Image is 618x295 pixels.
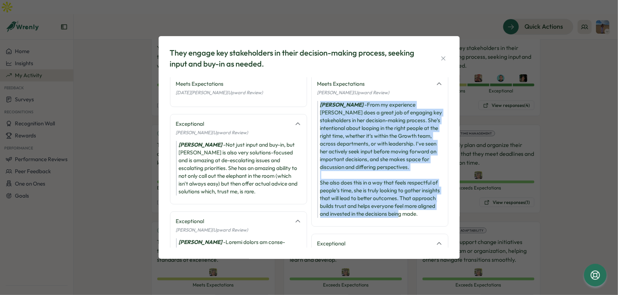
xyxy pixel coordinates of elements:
[176,90,263,95] span: [DATE][PERSON_NAME] (Upward Review)
[176,120,290,128] div: Exceptional
[176,141,301,195] div: - Not just input and buy-in, but [PERSON_NAME] is also very solutions-focused and is amazing at d...
[179,141,222,148] i: [PERSON_NAME]
[317,80,432,88] div: Meets Expectations
[317,101,442,218] div: - From my experience [PERSON_NAME] does a great job of engaging key stakeholders in her decision-...
[320,101,364,108] i: [PERSON_NAME]
[179,239,222,245] i: [PERSON_NAME]
[176,130,248,135] span: [PERSON_NAME] (Upward Review)
[176,80,301,88] div: Meets Expectations
[317,240,432,248] div: Exceptional
[317,90,390,95] span: [PERSON_NAME] (Upward Review)
[176,217,290,225] div: Exceptional
[170,47,421,69] div: They engage key stakeholders in their decision-making process, seeking input and buy-in as needed.
[176,227,248,233] span: [PERSON_NAME] (Upward Review)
